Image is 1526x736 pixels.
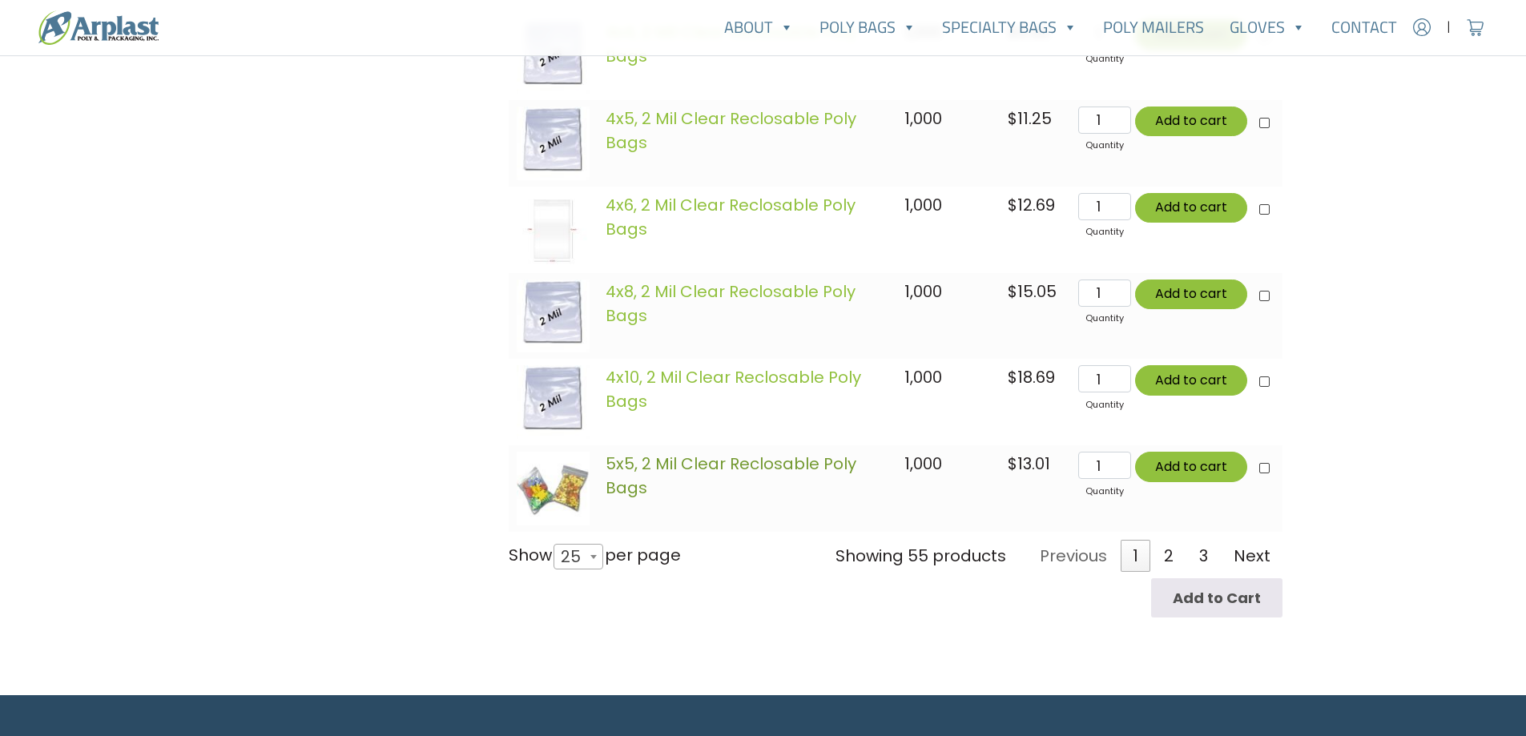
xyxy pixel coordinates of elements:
span: $ [1008,280,1017,303]
div: Showing 55 products [835,544,1006,568]
bdi: 11.25 [1008,107,1052,130]
span: 1,000 [904,280,942,303]
img: images [517,280,590,353]
span: 25 [554,544,603,569]
bdi: 15.05 [1008,280,1057,303]
button: Add to cart [1135,452,1247,481]
input: Qty [1078,280,1130,307]
a: 4x6, 2 Mil Clear Reclosable Poly Bags [606,194,856,240]
button: Add to cart [1135,365,1247,395]
input: Qty [1078,107,1130,134]
span: 1,000 [904,452,942,475]
a: Poly Bags [807,11,929,43]
bdi: 18.69 [1008,366,1055,388]
input: Qty [1078,452,1130,479]
a: 3 [1187,540,1220,572]
span: 1,000 [904,194,942,216]
span: 1,000 [904,366,942,388]
img: images [517,107,590,180]
a: Poly Mailers [1090,11,1217,43]
a: 4x10, 2 Mil Clear Reclosable Poly Bags [606,366,861,412]
a: Previous [1028,540,1119,572]
a: Contact [1319,11,1410,43]
input: Add to Cart [1151,578,1282,617]
img: images [517,20,590,94]
a: 5x5, 2 Mil Clear Reclosable Poly Bags [606,452,856,499]
span: $ [1008,107,1017,130]
a: 4x5, 2 Mil Clear Reclosable Poly Bags [606,107,856,154]
button: Add to cart [1135,193,1247,223]
img: logo [38,10,159,45]
a: 4x4, 2 Mil Clear Reclosable Poly Bags [606,21,856,67]
button: Add to cart [1135,107,1247,136]
span: $ [1008,452,1017,475]
a: 4x8, 2 Mil Clear Reclosable Poly Bags [606,280,856,327]
img: images [517,193,590,267]
input: Qty [1078,193,1130,220]
img: images [517,365,590,439]
span: $ [1008,194,1017,216]
a: 1 [1121,540,1150,572]
span: $ [1008,366,1017,388]
span: 25 [554,537,597,576]
label: Show per page [509,543,681,569]
a: Specialty Bags [929,11,1090,43]
bdi: 13.01 [1008,452,1050,475]
a: Gloves [1217,11,1319,43]
span: 1,000 [904,107,942,130]
a: About [711,11,807,43]
input: Qty [1078,365,1130,392]
bdi: 12.69 [1008,194,1055,216]
a: Next [1222,540,1282,572]
a: 2 [1152,540,1186,572]
img: images [517,452,590,525]
button: Add to cart [1135,280,1247,309]
span: | [1447,18,1451,37]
